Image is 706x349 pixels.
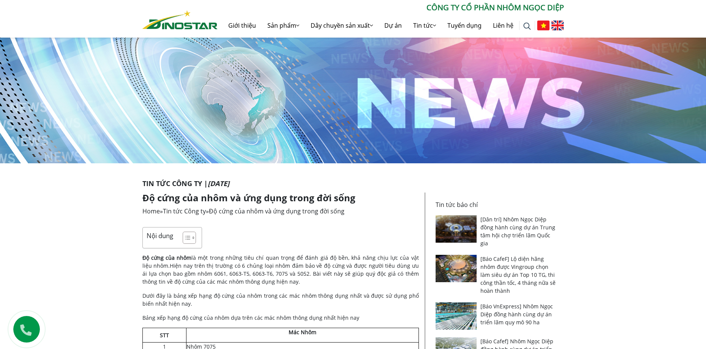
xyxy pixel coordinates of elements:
img: [Báo CafeF] Lộ diện hãng nhôm được Vingroup chọn làm siêu dự án Top 10 TG, thi công thần tốc, 4 t... [436,255,477,282]
strong: STT [160,332,169,339]
span: là một trong những tiêu chí quan trọng để đánh giá độ bền, khả năng chịu lực của vật liệu nhôm. [142,254,419,269]
p: Nội dung [147,231,173,240]
img: [Dân trí] Nhôm Ngọc Diệp đồng hành cùng dự án Trung tâm hội chợ triển lãm Quốc gia [436,215,477,243]
p: Tin tức báo chí [436,200,559,209]
strong: Mác Nhôm [289,328,316,336]
a: [Báo CafeF] Lộ diện hãng nhôm được Vingroup chọn làm siêu dự án Top 10 TG, thi công thần tốc, 4 t... [480,255,556,294]
h1: Độ cứng của nhôm và ứng dụng trong đời sống [142,193,419,204]
b: Độ cứng của nhôm [142,254,192,261]
img: Tiếng Việt [537,21,550,30]
a: [Báo VnExpress] Nhôm Ngọc Diệp đồng hành cùng dự án triển lãm quy mô 90 ha [480,303,553,326]
span: » » [142,207,344,215]
img: [Báo VnExpress] Nhôm Ngọc Diệp đồng hành cùng dự án triển lãm quy mô 90 ha [436,302,477,330]
a: Home [142,207,160,215]
a: Dự án [379,13,407,38]
a: Liên hệ [487,13,519,38]
p: Tin tức Công ty | [142,178,564,189]
a: Toggle Table of Content [177,231,194,244]
a: Tuyển dụng [442,13,487,38]
img: Nhôm Dinostar [142,10,218,29]
p: Hiện nay trên thị trường có 6 chủng loại nhôm đảm bảo về độ cứng và được người tiêu dùng ưu ái lự... [142,254,419,286]
i: [DATE] [208,179,229,188]
a: Giới thiệu [223,13,262,38]
a: Dây chuyền sản xuất [305,13,379,38]
a: Sản phẩm [262,13,305,38]
a: Tin tức Công ty [163,207,206,215]
img: English [551,21,564,30]
p: CÔNG TY CỔ PHẦN NHÔM NGỌC DIỆP [218,2,564,13]
img: search [523,22,531,30]
a: Tin tức [407,13,442,38]
p: Dưới đây là bảng xếp hạng độ cứng của nhôm trong các mác nhôm thông dụng nhất và được sử dụng phổ... [142,292,419,308]
p: Bảng xếp hạng độ cứng của nhôm dựa trên các mác nhôm thông dụng nhất hiện nay [142,314,419,322]
a: [Dân trí] Nhôm Ngọc Diệp đồng hành cùng dự án Trung tâm hội chợ triển lãm Quốc gia [480,216,555,247]
span: Độ cứng của nhôm và ứng dụng trong đời sống [209,207,344,215]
